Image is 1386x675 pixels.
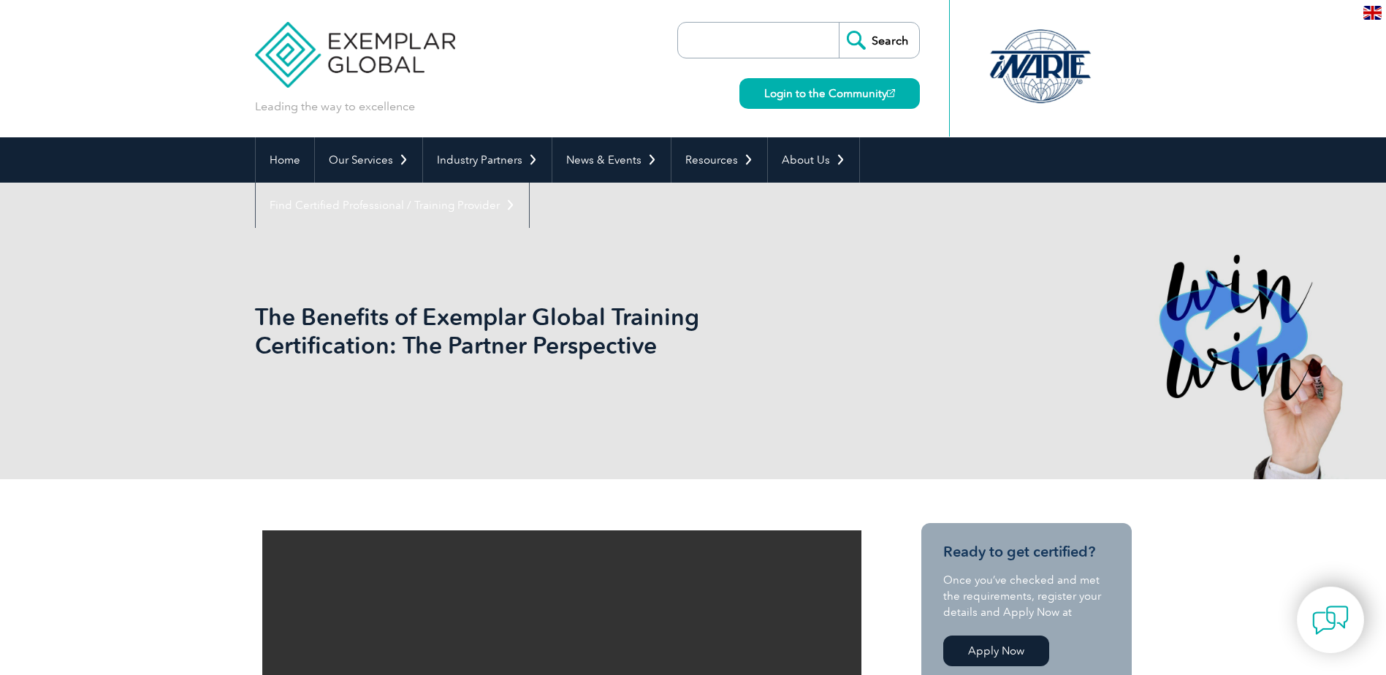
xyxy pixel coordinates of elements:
[768,137,859,183] a: About Us
[256,183,529,228] a: Find Certified Professional / Training Provider
[256,137,314,183] a: Home
[423,137,552,183] a: Industry Partners
[887,89,895,97] img: open_square.png
[1312,602,1349,638] img: contact-chat.png
[315,137,422,183] a: Our Services
[1363,6,1382,20] img: en
[552,137,671,183] a: News & Events
[255,99,415,115] p: Leading the way to excellence
[671,137,767,183] a: Resources
[943,636,1049,666] a: Apply Now
[943,543,1110,561] h3: Ready to get certified?
[943,572,1110,620] p: Once you’ve checked and met the requirements, register your details and Apply Now at
[255,302,816,359] h1: The Benefits of Exemplar Global Training Certification: The Partner Perspective
[739,78,920,109] a: Login to the Community
[839,23,919,58] input: Search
